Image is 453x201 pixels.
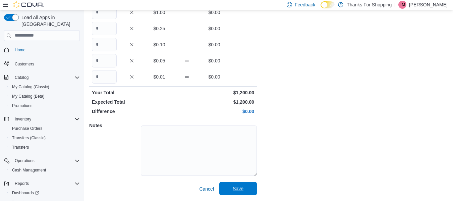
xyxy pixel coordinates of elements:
p: $1,200.00 [174,99,254,105]
span: Catalog [12,73,80,82]
span: Dashboards [9,189,80,197]
p: $0.00 [174,108,254,115]
button: Save [219,182,257,195]
span: Save [233,185,243,192]
p: $0.10 [147,41,172,48]
span: Home [12,46,80,54]
button: Reports [1,179,82,188]
button: Transfers (Classic) [7,133,82,143]
span: Transfers (Classic) [12,135,46,141]
a: Promotions [9,102,35,110]
span: Transfers [9,143,80,151]
a: Home [12,46,28,54]
span: Transfers (Classic) [9,134,80,142]
span: Customers [15,61,34,67]
span: Inventory [12,115,80,123]
input: Quantity [92,22,117,35]
span: Purchase Orders [9,124,80,133]
h5: Notes [89,119,139,132]
span: Cancel [199,186,214,192]
button: My Catalog (Beta) [7,92,82,101]
span: Transfers [12,145,29,150]
span: Promotions [9,102,80,110]
span: Promotions [12,103,33,108]
button: Catalog [12,73,31,82]
span: My Catalog (Classic) [9,83,80,91]
p: Your Total [92,89,172,96]
span: Operations [12,157,80,165]
p: $0.05 [147,57,172,64]
button: Customers [1,59,82,68]
button: Cash Management [7,165,82,175]
button: Home [1,45,82,55]
a: My Catalog (Beta) [9,92,47,100]
p: $0.25 [147,25,172,32]
a: Purchase Orders [9,124,45,133]
div: Liam Mcauley [398,1,406,9]
p: $0.00 [202,41,227,48]
span: Dashboards [12,190,39,196]
button: Transfers [7,143,82,152]
img: Cova [13,1,44,8]
button: Inventory [1,114,82,124]
span: Home [15,47,25,53]
p: Difference [92,108,172,115]
input: Quantity [92,70,117,84]
a: Customers [12,60,37,68]
span: My Catalog (Classic) [12,84,49,90]
button: Cancel [196,182,217,196]
input: Quantity [92,54,117,67]
a: Dashboards [7,188,82,198]
p: $0.00 [202,57,227,64]
button: Operations [1,156,82,165]
input: Quantity [92,38,117,51]
p: Thanks For Shopping [347,1,392,9]
span: Inventory [15,116,31,122]
input: Dark Mode [321,1,335,8]
span: My Catalog (Beta) [12,94,45,99]
span: LM [400,1,405,9]
p: [PERSON_NAME] [409,1,448,9]
span: Load All Apps in [GEOGRAPHIC_DATA] [19,14,80,28]
a: Transfers (Classic) [9,134,48,142]
span: Operations [15,158,35,163]
p: $0.00 [202,9,227,16]
p: | [394,1,396,9]
span: Customers [12,59,80,68]
span: Catalog [15,75,29,80]
span: Cash Management [9,166,80,174]
button: Promotions [7,101,82,110]
a: Transfers [9,143,32,151]
button: Inventory [12,115,34,123]
button: My Catalog (Classic) [7,82,82,92]
p: $0.00 [202,73,227,80]
button: Operations [12,157,37,165]
p: Expected Total [92,99,172,105]
button: Catalog [1,73,82,82]
span: Reports [15,181,29,186]
p: $1,200.00 [174,89,254,96]
span: Cash Management [12,167,46,173]
a: My Catalog (Classic) [9,83,52,91]
button: Reports [12,180,32,188]
a: Cash Management [9,166,49,174]
a: Dashboards [9,189,42,197]
button: Purchase Orders [7,124,82,133]
p: $0.01 [147,73,172,80]
p: $0.00 [202,25,227,32]
span: My Catalog (Beta) [9,92,80,100]
p: $1.00 [147,9,172,16]
span: Purchase Orders [12,126,43,131]
span: Reports [12,180,80,188]
input: Quantity [92,6,117,19]
span: Feedback [295,1,315,8]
